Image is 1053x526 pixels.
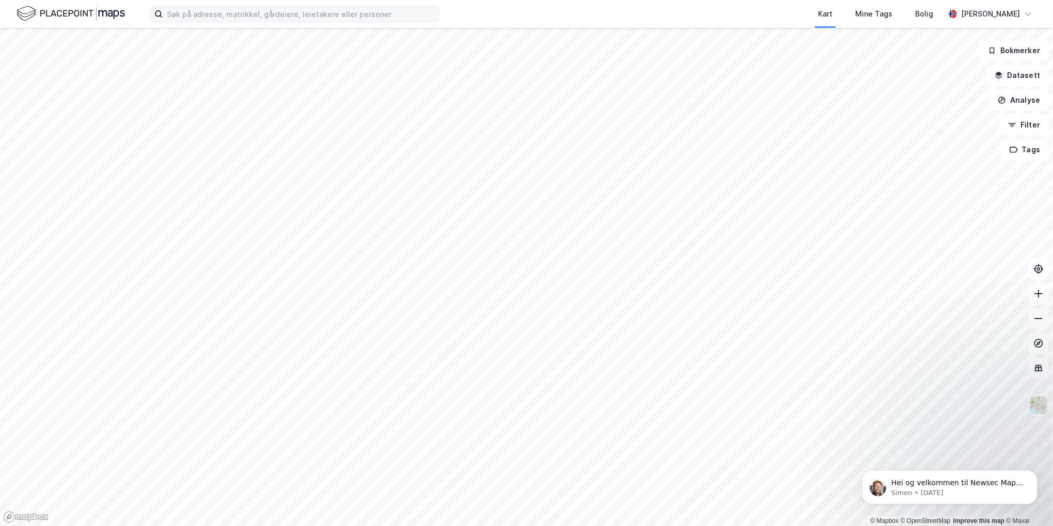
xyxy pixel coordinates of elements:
[979,40,1049,61] button: Bokmerker
[953,517,1004,524] a: Improve this map
[17,5,125,23] img: logo.f888ab2527a4732fd821a326f86c7f29.svg
[1001,139,1049,160] button: Tags
[1029,395,1048,415] img: Z
[999,115,1049,135] button: Filter
[961,8,1020,20] div: [PERSON_NAME]
[989,90,1049,110] button: Analyse
[855,8,892,20] div: Mine Tags
[846,449,1053,521] iframe: Intercom notifications message
[3,511,49,523] a: Mapbox homepage
[901,517,951,524] a: OpenStreetMap
[870,517,899,524] a: Mapbox
[818,8,832,20] div: Kart
[986,65,1049,86] button: Datasett
[915,8,933,20] div: Bolig
[163,6,438,22] input: Søk på adresse, matrikkel, gårdeiere, leietakere eller personer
